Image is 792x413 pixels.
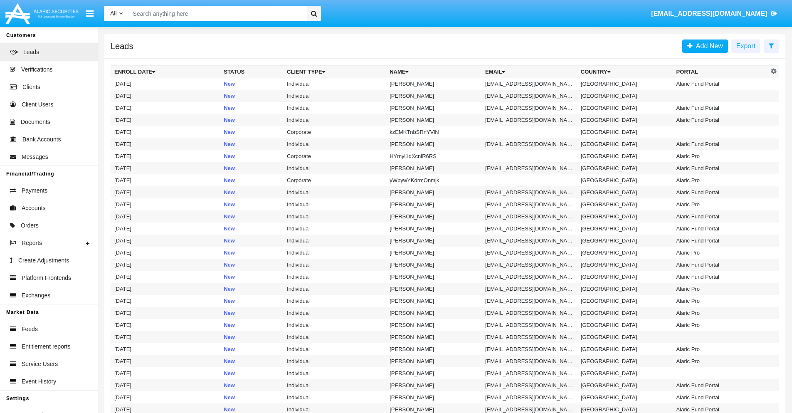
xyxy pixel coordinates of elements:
[220,78,284,90] td: New
[673,295,769,307] td: Alaric Pro
[673,355,769,367] td: Alaric Pro
[284,78,386,90] td: Individual
[284,114,386,126] td: Individual
[482,235,577,247] td: [EMAIL_ADDRESS][DOMAIN_NAME]
[21,118,50,126] span: Documents
[673,283,769,295] td: Alaric Pro
[386,367,482,379] td: [PERSON_NAME]
[386,355,482,367] td: [PERSON_NAME]
[482,102,577,114] td: [EMAIL_ADDRESS][DOMAIN_NAME]
[284,210,386,223] td: Individual
[673,186,769,198] td: Alaric Fund Portal
[111,90,221,102] td: [DATE]
[482,295,577,307] td: [EMAIL_ADDRESS][DOMAIN_NAME]
[220,271,284,283] td: New
[577,295,673,307] td: [GEOGRAPHIC_DATA]
[284,391,386,403] td: Individual
[22,239,42,247] span: Reports
[577,367,673,379] td: [GEOGRAPHIC_DATA]
[577,126,673,138] td: [GEOGRAPHIC_DATA]
[577,102,673,114] td: [GEOGRAPHIC_DATA]
[577,355,673,367] td: [GEOGRAPHIC_DATA]
[386,331,482,343] td: [PERSON_NAME]
[111,102,221,114] td: [DATE]
[220,355,284,367] td: New
[482,391,577,403] td: [EMAIL_ADDRESS][DOMAIN_NAME]
[482,162,577,174] td: [EMAIL_ADDRESS][DOMAIN_NAME]
[284,90,386,102] td: Individual
[111,198,221,210] td: [DATE]
[111,43,133,49] h5: Leads
[111,271,221,283] td: [DATE]
[673,343,769,355] td: Alaric Pro
[577,186,673,198] td: [GEOGRAPHIC_DATA]
[220,283,284,295] td: New
[482,114,577,126] td: [EMAIL_ADDRESS][DOMAIN_NAME]
[482,307,577,319] td: [EMAIL_ADDRESS][DOMAIN_NAME]
[284,331,386,343] td: Individual
[577,78,673,90] td: [GEOGRAPHIC_DATA]
[111,307,221,319] td: [DATE]
[284,126,386,138] td: Corporate
[111,186,221,198] td: [DATE]
[22,153,48,161] span: Messages
[386,319,482,331] td: [PERSON_NAME]
[284,379,386,391] td: Individual
[673,391,769,403] td: Alaric Fund Portal
[22,325,38,334] span: Feeds
[386,186,482,198] td: [PERSON_NAME]
[284,259,386,271] td: Individual
[577,235,673,247] td: [GEOGRAPHIC_DATA]
[673,319,769,331] td: Alaric Pro
[220,138,284,150] td: New
[284,307,386,319] td: Individual
[673,247,769,259] td: Alaric Pro
[386,295,482,307] td: [PERSON_NAME]
[577,319,673,331] td: [GEOGRAPHIC_DATA]
[220,295,284,307] td: New
[386,259,482,271] td: [PERSON_NAME]
[386,379,482,391] td: [PERSON_NAME]
[386,174,482,186] td: yWpywYKdrmOnmjk
[129,6,304,21] input: Search
[673,210,769,223] td: Alaric Fund Portal
[220,210,284,223] td: New
[577,162,673,174] td: [GEOGRAPHIC_DATA]
[111,210,221,223] td: [DATE]
[220,150,284,162] td: New
[673,198,769,210] td: Alaric Pro
[220,102,284,114] td: New
[386,198,482,210] td: [PERSON_NAME]
[220,198,284,210] td: New
[284,247,386,259] td: Individual
[693,42,723,49] span: Add New
[284,319,386,331] td: Individual
[111,174,221,186] td: [DATE]
[220,174,284,186] td: New
[386,283,482,295] td: [PERSON_NAME]
[111,259,221,271] td: [DATE]
[220,247,284,259] td: New
[386,126,482,138] td: kzEMKTnbSRnYVlN
[220,223,284,235] td: New
[220,162,284,174] td: New
[111,126,221,138] td: [DATE]
[220,307,284,319] td: New
[673,114,769,126] td: Alaric Fund Portal
[577,210,673,223] td: [GEOGRAPHIC_DATA]
[111,78,221,90] td: [DATE]
[284,223,386,235] td: Individual
[111,223,221,235] td: [DATE]
[577,174,673,186] td: [GEOGRAPHIC_DATA]
[482,367,577,379] td: [EMAIL_ADDRESS][DOMAIN_NAME]
[220,235,284,247] td: New
[284,235,386,247] td: Individual
[386,162,482,174] td: [PERSON_NAME]
[482,198,577,210] td: [EMAIL_ADDRESS][DOMAIN_NAME]
[482,210,577,223] td: [EMAIL_ADDRESS][DOMAIN_NAME]
[111,379,221,391] td: [DATE]
[386,247,482,259] td: [PERSON_NAME]
[386,78,482,90] td: [PERSON_NAME]
[482,331,577,343] td: [EMAIL_ADDRESS][DOMAIN_NAME]
[111,162,221,174] td: [DATE]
